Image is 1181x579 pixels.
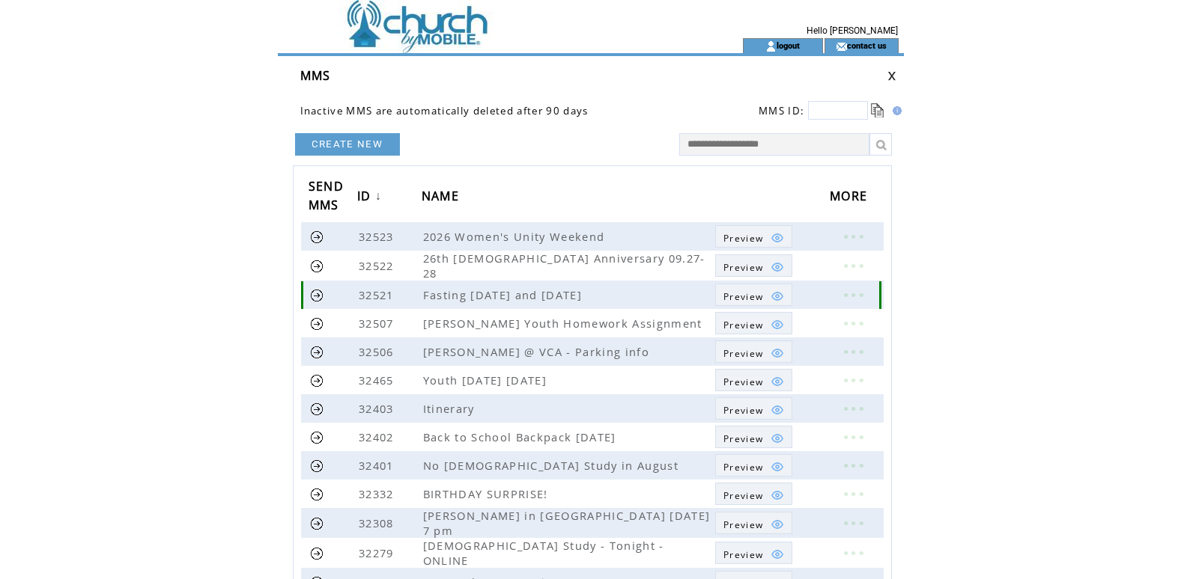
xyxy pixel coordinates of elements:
a: logout [777,40,800,50]
span: Show MMS preview [723,232,763,245]
span: 32465 [359,373,398,387]
span: [PERSON_NAME] Youth Homework Assignment [423,316,706,331]
a: Preview [715,482,792,505]
span: Show MMS preview [723,548,763,561]
a: Preview [715,369,792,391]
span: [PERSON_NAME] in [GEOGRAPHIC_DATA] [DATE] 7 pm [423,508,711,538]
img: eye.png [771,432,784,445]
span: 32401 [359,458,398,473]
span: Show MMS preview [723,319,763,331]
span: 32522 [359,258,398,273]
img: account_icon.gif [765,40,777,52]
img: eye.png [771,318,784,331]
a: Preview [715,254,792,277]
span: Show MMS preview [723,404,763,417]
a: Preview [715,426,792,448]
span: Show MMS preview [723,261,763,274]
a: Preview [715,312,792,334]
a: ID↓ [357,183,386,211]
a: NAME [422,183,467,211]
span: 32506 [359,344,398,359]
span: MMS ID: [759,104,804,117]
span: 26th [DEMOGRAPHIC_DATA] Anniversary 09.27-28 [423,251,705,281]
img: eye.png [771,346,784,360]
img: help.gif [888,106,902,115]
span: Itinerary [423,401,479,416]
span: MMS [300,67,331,84]
img: eye.png [771,231,784,245]
span: Show MMS preview [723,518,763,531]
a: Preview [715,225,792,248]
img: eye.png [771,518,784,531]
img: eye.png [771,375,784,388]
span: 32521 [359,287,398,302]
span: SEND MMS [309,174,344,221]
span: No [DEMOGRAPHIC_DATA] Study in August [423,458,682,473]
a: Preview [715,284,792,306]
img: contact_us_icon.gif [836,40,847,52]
span: 32332 [359,486,398,501]
span: NAME [422,184,463,212]
img: eye.png [771,260,784,274]
a: Preview [715,340,792,363]
span: [PERSON_NAME] @ VCA - Parking info [423,344,653,359]
a: Preview [715,397,792,420]
span: Show MMS preview [723,489,763,502]
img: eye.png [771,460,784,474]
span: 32523 [359,229,398,244]
img: eye.png [771,488,784,502]
span: BIRTHDAY SURPRISE! [423,486,552,501]
span: Youth [DATE] [DATE] [423,373,550,387]
img: eye.png [771,548,784,561]
span: 32402 [359,429,398,444]
span: Inactive MMS are automatically deleted after 90 days [300,104,589,117]
a: Preview [715,542,792,564]
span: 32507 [359,316,398,331]
span: 2026 Women's Unity Weekend [423,229,609,244]
span: Fasting [DATE] and [DATE] [423,287,586,302]
span: 32403 [359,401,398,416]
span: MORE [830,184,871,212]
a: contact us [847,40,887,50]
span: Show MMS preview [723,347,763,360]
a: Preview [715,454,792,477]
span: 32308 [359,515,398,530]
span: [DEMOGRAPHIC_DATA] Study - Tonight - ONLINE [423,538,664,568]
a: CREATE NEW [295,133,400,156]
a: Preview [715,512,792,534]
span: Hello [PERSON_NAME] [807,25,898,36]
span: 32279 [359,545,398,560]
span: Back to School Backpack [DATE] [423,429,620,444]
span: Show MMS preview [723,376,763,388]
span: ID [357,184,375,212]
img: eye.png [771,403,784,417]
span: Show MMS preview [723,432,763,445]
span: Show MMS preview [723,290,763,303]
span: Show MMS preview [723,461,763,474]
img: eye.png [771,289,784,303]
